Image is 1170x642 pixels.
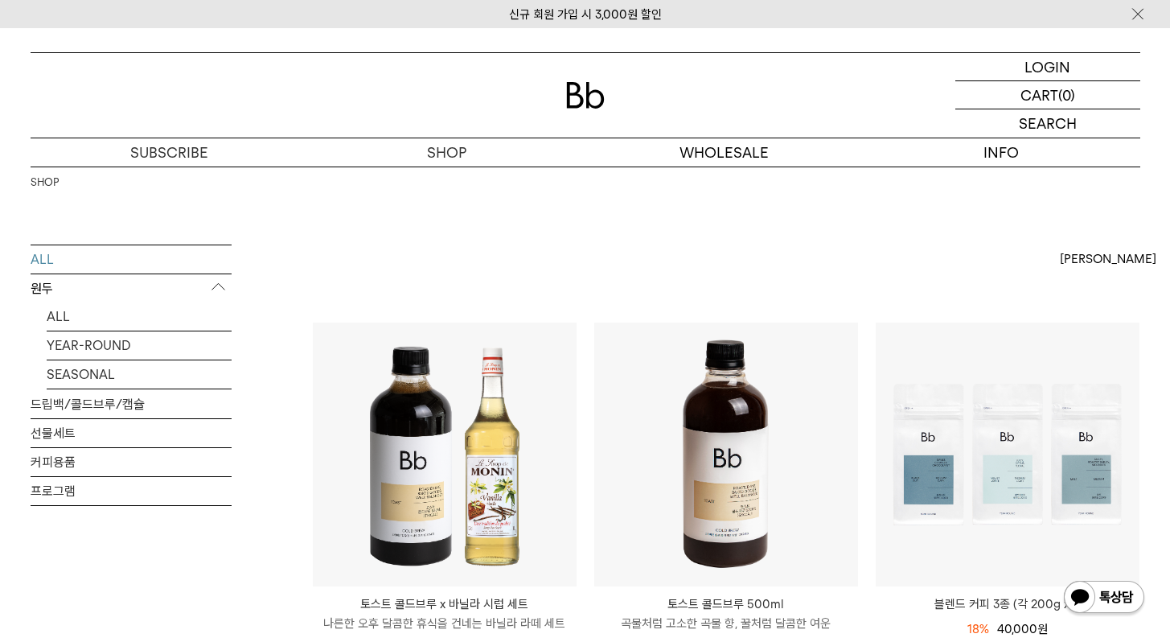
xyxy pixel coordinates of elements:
[313,595,577,614] p: 토스트 콜드브루 x 바닐라 시럽 세트
[31,477,232,505] a: 프로그램
[585,138,863,167] p: WHOLESALE
[997,622,1048,636] span: 40,000
[47,331,232,360] a: YEAR-ROUND
[863,138,1140,167] p: INFO
[31,274,232,303] p: 원두
[313,323,577,586] img: 토스트 콜드브루 x 바닐라 시럽 세트
[1060,249,1156,269] span: [PERSON_NAME]
[594,323,858,586] img: 토스트 콜드브루 500ml
[31,448,232,476] a: 커피용품
[313,595,577,633] a: 토스트 콜드브루 x 바닐라 시럽 세트 나른한 오후 달콤한 휴식을 건네는 바닐라 라떼 세트
[509,7,662,22] a: 신규 회원 가입 시 3,000원 할인
[47,302,232,331] a: ALL
[31,390,232,418] a: 드립백/콜드브루/캡슐
[566,82,605,109] img: 로고
[876,595,1139,614] a: 블렌드 커피 3종 (각 200g x3)
[308,138,585,167] a: SHOP
[47,360,232,389] a: SEASONAL
[955,81,1140,109] a: CART (0)
[955,53,1140,81] a: LOGIN
[1024,53,1070,80] p: LOGIN
[594,614,858,633] p: 곡물처럼 고소한 곡물 향, 꿀처럼 달콤한 여운
[31,138,308,167] a: SUBSCRIBE
[1020,81,1058,109] p: CART
[594,595,858,633] a: 토스트 콜드브루 500ml 곡물처럼 고소한 곡물 향, 꿀처럼 달콤한 여운
[1062,579,1146,618] img: 카카오톡 채널 1:1 채팅 버튼
[594,595,858,614] p: 토스트 콜드브루 500ml
[1019,109,1077,138] p: SEARCH
[1058,81,1075,109] p: (0)
[313,614,577,633] p: 나른한 오후 달콤한 휴식을 건네는 바닐라 라떼 세트
[31,175,59,191] a: SHOP
[31,245,232,274] a: ALL
[876,323,1139,586] img: 블렌드 커피 3종 (각 200g x3)
[31,419,232,447] a: 선물세트
[1037,622,1048,636] span: 원
[967,619,989,639] div: 18%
